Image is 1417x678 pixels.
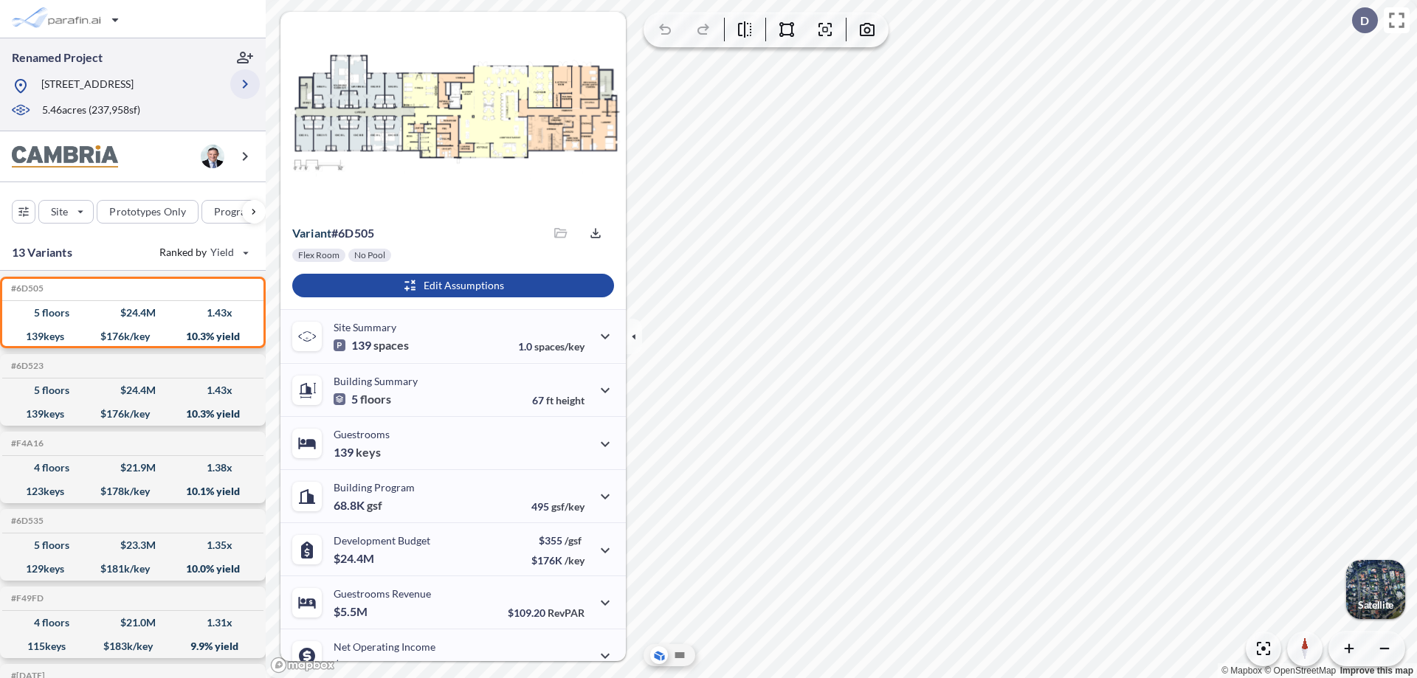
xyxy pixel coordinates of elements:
h5: Click to copy the code [8,516,44,526]
p: Renamed Project [12,49,103,66]
p: Net Operating Income [334,640,435,653]
a: Mapbox [1221,665,1262,676]
p: 495 [531,500,585,513]
p: 5.46 acres ( 237,958 sf) [42,103,140,119]
p: $2.5M [334,657,370,672]
p: 13 Variants [12,243,72,261]
span: Variant [292,226,331,240]
button: Switcher ImageSatellite [1346,560,1405,619]
p: 139 [334,338,409,353]
p: 1.0 [518,340,585,353]
p: Guestrooms Revenue [334,587,431,600]
span: gsf [367,498,382,513]
p: 45.0% [522,660,585,672]
p: 67 [532,394,585,407]
span: Yield [210,245,235,260]
span: gsf/key [551,500,585,513]
img: user logo [201,145,224,168]
p: Site Summary [334,321,396,333]
button: Edit Assumptions [292,274,614,297]
button: Prototypes Only [97,200,199,224]
button: Program [201,200,281,224]
p: 5 [334,392,391,407]
p: Building Program [334,481,415,494]
p: $355 [531,534,585,547]
button: Site Plan [671,646,689,664]
p: Flex Room [298,249,339,261]
p: Guestrooms [334,428,390,440]
h5: Click to copy the code [8,593,44,603]
span: height [556,394,585,407]
p: Development Budget [334,534,430,547]
p: Prototypes Only [109,204,186,219]
p: Satellite [1358,599,1393,611]
a: Improve this map [1340,665,1413,676]
p: 68.8K [334,498,382,513]
button: Aerial View [650,646,668,664]
img: Switcher Image [1346,560,1405,619]
button: Ranked by Yield [148,241,258,264]
p: [STREET_ADDRESS] [41,77,134,95]
p: No Pool [354,249,385,261]
span: keys [356,445,381,460]
p: $109.20 [508,606,585,619]
span: RevPAR [548,606,585,619]
p: # 6d505 [292,226,374,241]
span: /gsf [565,534,582,547]
p: Edit Assumptions [424,278,504,293]
p: Site [51,204,68,219]
h5: Click to copy the code [8,361,44,371]
span: ft [546,394,554,407]
h5: Click to copy the code [8,438,44,449]
p: 139 [334,445,381,460]
span: margin [552,660,585,672]
p: Program [214,204,255,219]
p: $24.4M [334,551,376,566]
p: D [1360,14,1369,27]
span: floors [360,392,391,407]
p: $176K [531,554,585,567]
a: OpenStreetMap [1264,665,1336,676]
p: Building Summary [334,375,418,387]
span: spaces/key [534,340,585,353]
p: $5.5M [334,604,370,619]
h5: Click to copy the code [8,283,44,294]
span: spaces [373,338,409,353]
img: BrandImage [12,145,118,168]
a: Mapbox homepage [270,657,335,674]
button: Site [38,200,94,224]
span: /key [565,554,585,567]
